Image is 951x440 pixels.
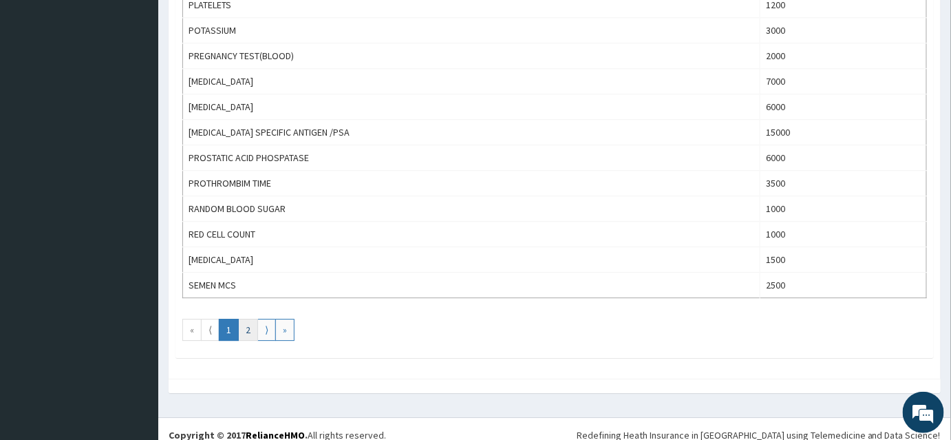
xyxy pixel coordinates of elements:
[760,94,927,120] td: 6000
[183,94,760,120] td: [MEDICAL_DATA]
[183,43,760,69] td: PREGNANCY TEST(BLOOD)
[183,196,760,222] td: RANDOM BLOOD SUGAR
[183,120,760,145] td: [MEDICAL_DATA] SPECIFIC ANTIGEN /PSA
[182,319,202,341] a: Go to first page
[183,222,760,247] td: RED CELL COUNT
[25,69,56,103] img: d_794563401_company_1708531726252_794563401
[183,145,760,171] td: PROSTATIC ACID PHOSPATASE
[760,222,927,247] td: 1000
[183,69,760,94] td: [MEDICAL_DATA]
[72,77,231,95] div: Chat with us now
[183,247,760,273] td: [MEDICAL_DATA]
[7,293,262,342] textarea: Type your message and hit 'Enter'
[275,319,295,341] a: Go to last page
[760,171,927,196] td: 3500
[760,273,927,298] td: 2500
[760,247,927,273] td: 1500
[183,273,760,298] td: SEMEN MCS
[201,319,220,341] a: Go to previous page
[238,319,258,341] a: Go to page number 2
[760,18,927,43] td: 3000
[760,196,927,222] td: 1000
[183,171,760,196] td: PROTHROMBIM TIME
[80,132,190,271] span: We're online!
[760,69,927,94] td: 7000
[760,120,927,145] td: 15000
[760,43,927,69] td: 2000
[219,319,239,341] a: Go to page number 1
[226,7,259,40] div: Minimize live chat window
[760,145,927,171] td: 6000
[257,319,276,341] a: Go to next page
[183,18,760,43] td: POTASSIUM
